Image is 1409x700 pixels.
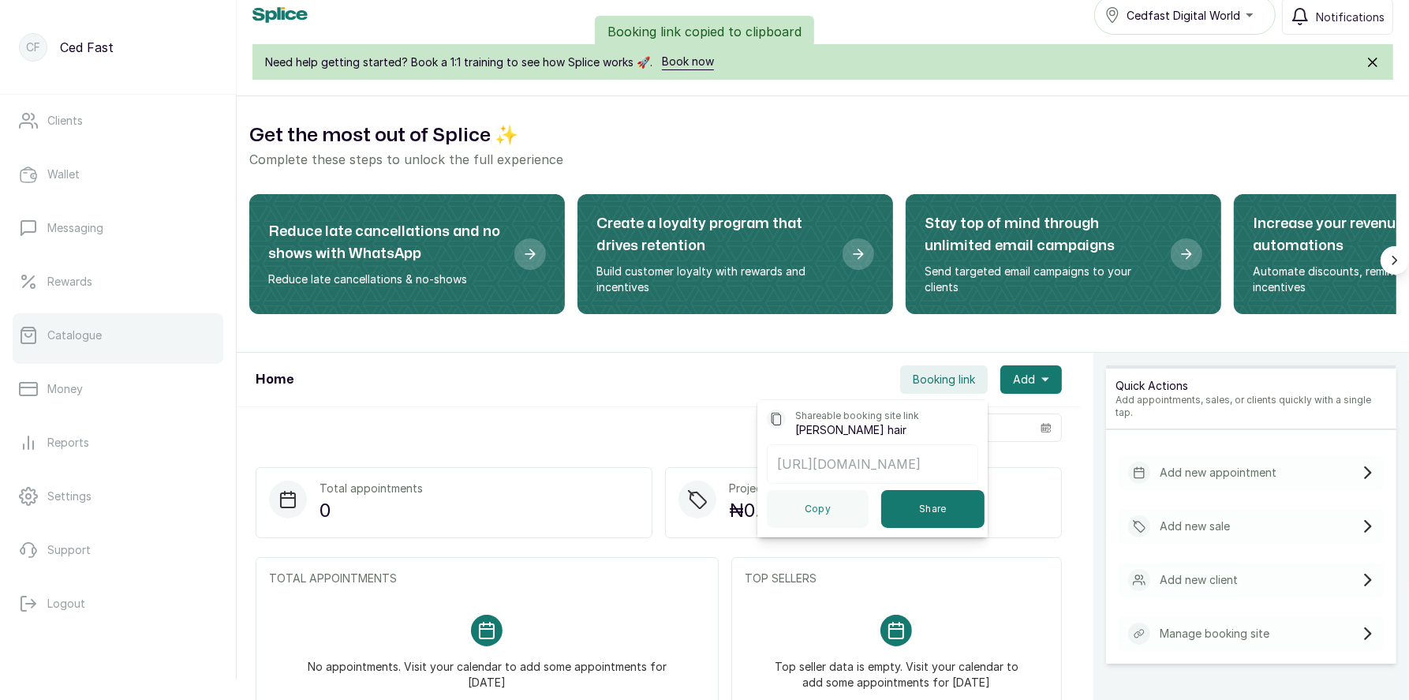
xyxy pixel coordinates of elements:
[256,370,293,389] h1: Home
[13,99,223,143] a: Clients
[249,122,1396,150] h2: Get the most out of Splice ✨
[47,274,92,290] p: Rewards
[1116,394,1387,419] p: Add appointments, sales, or clients quickly with a single tap.
[47,328,102,343] p: Catalogue
[47,542,91,558] p: Support
[900,365,988,394] button: Booking link
[1116,378,1387,394] p: Quick Actions
[757,400,988,537] div: Booking link
[320,496,423,525] p: 0
[577,194,893,314] div: Create a loyalty program that drives retention
[13,206,223,250] a: Messaging
[767,490,869,528] button: Copy
[1160,518,1230,534] p: Add new sale
[320,481,423,496] p: Total appointments
[881,490,985,528] button: Share
[13,582,223,626] button: Logout
[795,422,906,438] p: [PERSON_NAME] hair
[729,481,809,496] p: Projected sales
[13,528,223,572] a: Support
[47,381,83,397] p: Money
[47,220,103,236] p: Messaging
[47,167,80,182] p: Wallet
[1160,465,1276,481] p: Add new appointment
[1316,9,1385,25] span: Notifications
[729,496,809,525] p: ₦0.00
[13,367,223,411] a: Money
[1000,365,1062,394] button: Add
[1041,422,1052,433] svg: calendar
[13,313,223,357] a: Catalogue
[249,194,565,314] div: Reduce late cancellations and no shows with WhatsApp
[288,646,686,691] p: No appointments. Visit your calendar to add some appointments for [DATE]
[1160,626,1269,642] p: Manage booking site
[13,474,223,518] a: Settings
[1160,572,1238,588] p: Add new client
[745,571,1048,586] p: TOP SELLERS
[607,22,802,41] p: Booking link copied to clipboard
[596,264,830,295] p: Build customer loyalty with rewards and incentives
[269,571,705,586] p: TOTAL APPOINTMENTS
[13,421,223,465] a: Reports
[249,150,1396,169] p: Complete these steps to unlock the full experience
[925,213,1158,257] h2: Stay top of mind through unlimited email campaigns
[913,372,975,387] span: Booking link
[596,213,830,257] h2: Create a loyalty program that drives retention
[13,260,223,304] a: Rewards
[1127,7,1240,24] span: Cedfast Digital World
[13,152,223,197] a: Wallet
[764,646,1030,691] p: Top seller data is empty. Visit your calendar to add some appointments for [DATE]
[662,54,714,70] a: Book now
[47,489,92,504] p: Settings
[925,264,1158,295] p: Send targeted email campaigns to your clients
[268,221,502,265] h2: Reduce late cancellations and no shows with WhatsApp
[47,596,85,612] p: Logout
[265,54,652,70] span: Need help getting started? Book a 1:1 training to see how Splice works 🚀.
[47,435,89,451] p: Reports
[1013,372,1035,387] span: Add
[795,410,919,422] p: Shareable booking site link
[47,113,83,129] p: Clients
[268,271,502,287] p: Reduce late cancellations & no-shows
[906,194,1221,314] div: Stay top of mind through unlimited email campaigns
[777,455,968,474] p: [URL][DOMAIN_NAME]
